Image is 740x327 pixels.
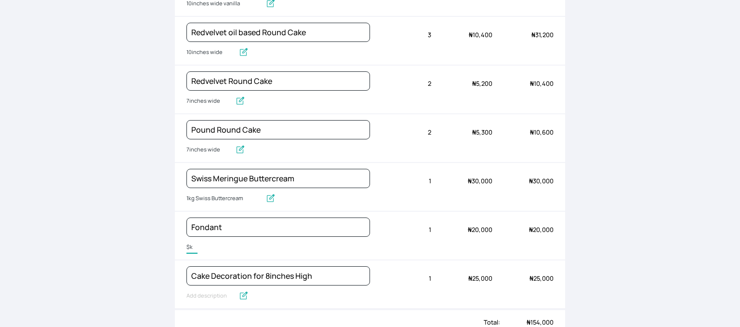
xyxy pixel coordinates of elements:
span: ₦ [472,79,476,88]
span: 10,400 [469,30,492,39]
span: ₦ [531,30,535,39]
span: ₦ [468,225,472,234]
span: 5,300 [472,128,492,136]
input: Add description [186,290,235,302]
span: ₦ [529,225,533,234]
span: 10,600 [530,128,554,136]
input: Add description [186,46,235,59]
span: ₦ [468,177,472,185]
span: ₦ [469,30,473,39]
span: 20,000 [529,225,554,234]
span: 30,000 [468,177,492,185]
div: 1 [370,171,431,191]
span: 154,000 [527,318,554,327]
span: ₦ [530,79,534,88]
span: ₦ [468,274,472,283]
input: Add description [186,241,198,254]
span: ₦ [472,128,476,136]
div: Total: [175,318,501,327]
input: Add description [186,95,231,108]
span: 10,400 [530,79,554,88]
span: ₦ [527,318,530,327]
span: ₦ [530,128,534,136]
div: 2 [370,73,431,94]
span: 31,200 [531,30,554,39]
div: 1 [370,219,431,240]
span: 25,000 [468,274,492,283]
span: 5,200 [472,79,492,88]
input: Add description [186,192,262,205]
span: ₦ [529,177,533,185]
span: 20,000 [468,225,492,234]
div: 3 [370,25,431,45]
div: 1 [370,268,431,289]
span: ₦ [529,274,533,283]
div: 2 [370,122,431,143]
input: Add description [186,144,231,156]
span: 30,000 [529,177,554,185]
span: 25,000 [529,274,554,283]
